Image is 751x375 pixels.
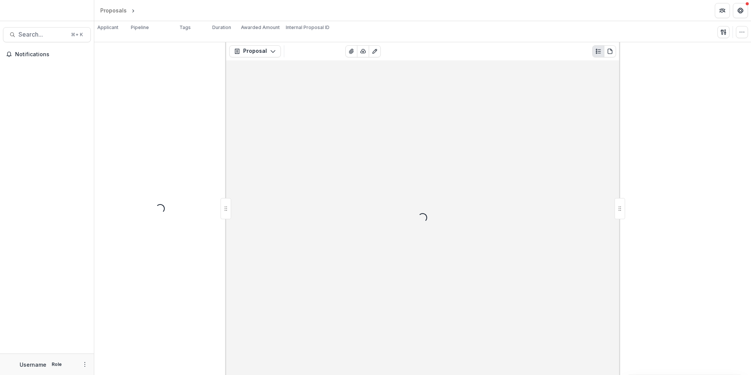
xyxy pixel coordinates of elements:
button: Proposal [229,45,281,57]
button: Edit as form [369,45,381,57]
button: View Attached Files [345,45,357,57]
button: More [80,360,89,369]
span: Notifications [15,51,88,58]
p: Role [49,361,64,368]
button: Search... [3,27,91,42]
button: Get Help [733,3,748,18]
p: Internal Proposal ID [286,24,330,31]
p: Awarded Amount [241,24,280,31]
button: Plaintext view [592,45,604,57]
p: Applicant [97,24,118,31]
nav: breadcrumb [97,5,169,16]
button: PDF view [604,45,616,57]
p: Tags [179,24,191,31]
div: Proposals [100,6,127,14]
a: Proposals [97,5,130,16]
p: Duration [212,24,231,31]
span: Search... [18,31,66,38]
div: ⌘ + K [69,31,84,39]
button: Notifications [3,48,91,60]
p: Pipeline [131,24,149,31]
button: Partners [715,3,730,18]
p: Username [20,361,46,369]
